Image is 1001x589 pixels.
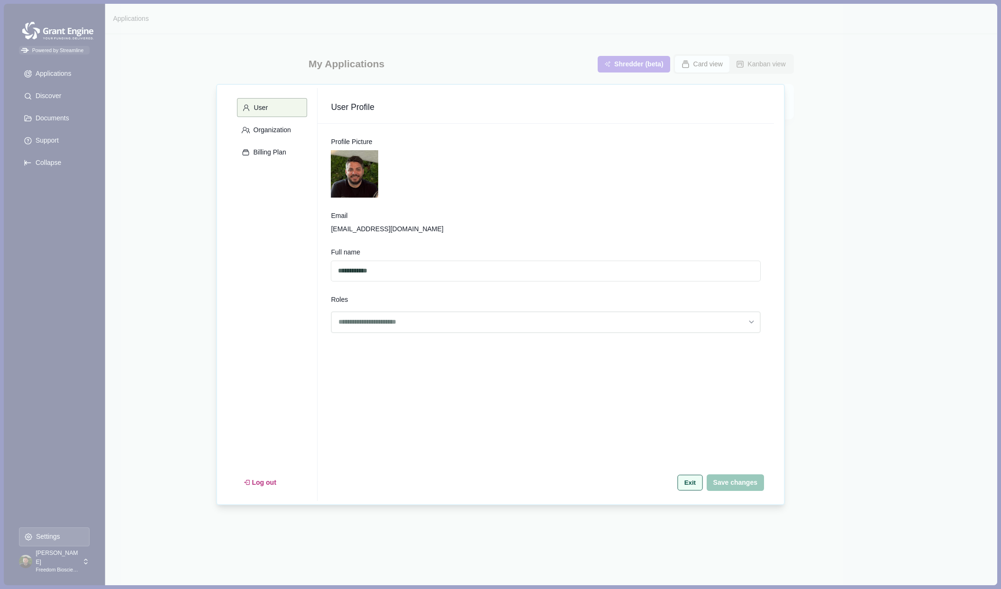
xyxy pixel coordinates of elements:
[707,474,764,491] button: Save changes
[251,104,268,112] p: User
[331,295,761,305] div: Roles
[237,98,307,117] button: User
[331,101,761,113] span: User Profile
[331,150,378,198] img: profile picture
[677,474,702,490] button: Exit
[331,137,761,147] div: Profile Picture
[331,224,761,234] span: [EMAIL_ADDRESS][DOMAIN_NAME]
[331,247,761,257] div: Full name
[250,148,286,156] p: Billing Plan
[331,211,761,221] div: Email
[237,143,307,162] button: Billing Plan
[237,474,283,491] button: Log out
[250,126,291,134] p: Organization
[237,120,307,139] button: Organization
